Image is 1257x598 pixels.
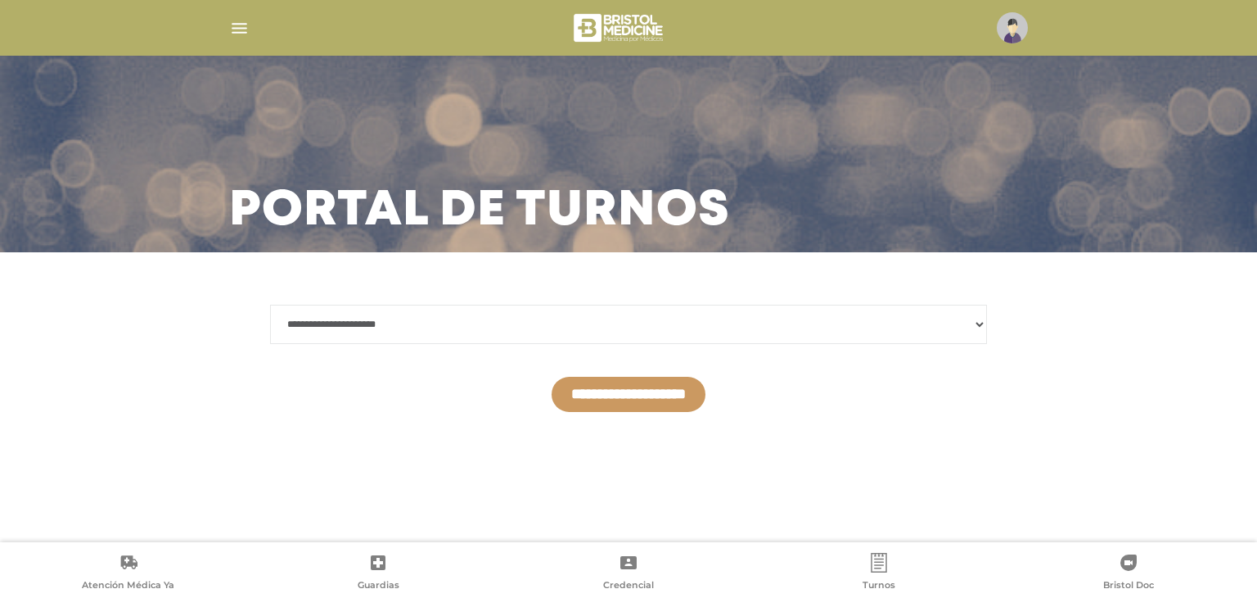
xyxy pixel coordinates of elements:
span: Guardias [358,579,399,594]
img: Cober_menu-lines-white.svg [229,18,250,39]
a: Turnos [754,553,1004,595]
img: profile-placeholder.svg [997,12,1028,43]
a: Credencial [503,553,754,595]
h3: Portal de turnos [229,190,730,233]
span: Credencial [603,579,654,594]
img: bristol-medicine-blanco.png [571,8,669,48]
a: Bristol Doc [1003,553,1254,595]
span: Turnos [863,579,895,594]
span: Atención Médica Ya [82,579,174,594]
a: Atención Médica Ya [3,553,254,595]
span: Bristol Doc [1103,579,1154,594]
a: Guardias [254,553,504,595]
